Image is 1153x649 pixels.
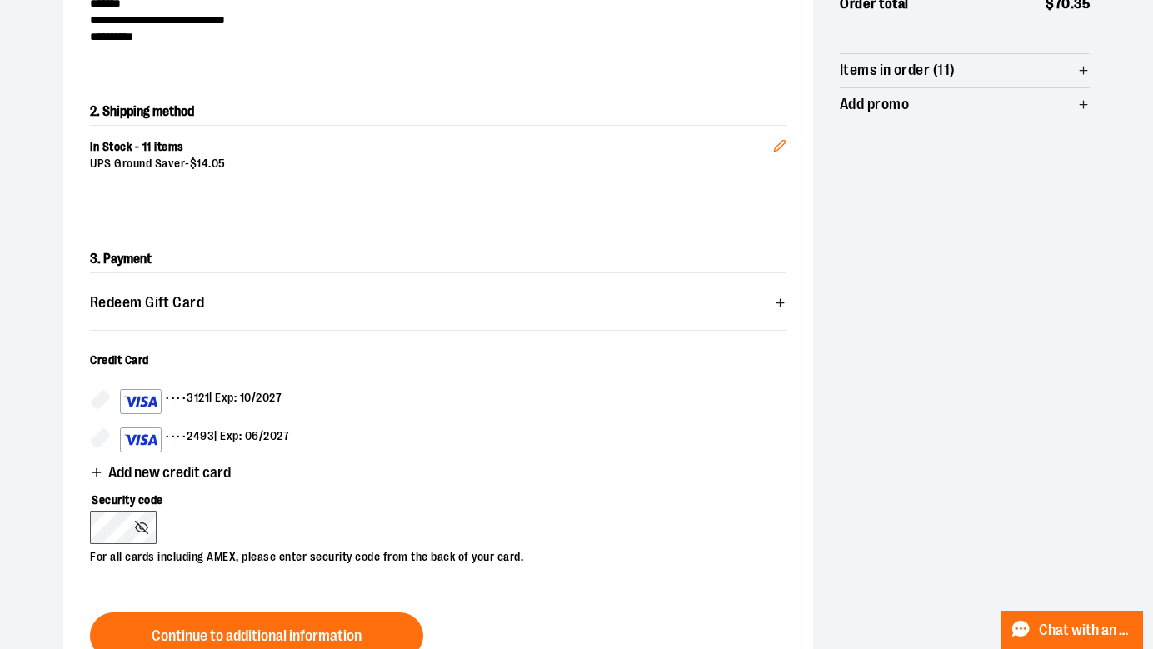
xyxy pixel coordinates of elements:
span: Chat with an Expert [1039,622,1133,638]
span: 05 [212,157,226,170]
button: Chat with an Expert [1001,611,1144,649]
button: Items in order (11) [840,54,1090,87]
div: UPS Ground Saver - [90,156,773,172]
label: Security code [90,482,770,511]
span: Add new credit card [108,465,231,481]
button: Edit [760,112,800,171]
input: Visa card example showing the 16-digit card number on the front of the cardVisa card example show... [90,389,110,409]
span: Continue to additional information [152,628,362,644]
span: Items in order (11) [840,62,956,78]
img: Visa card example showing the 16-digit card number on the front of the card [124,392,157,412]
img: Visa card example showing the 16-digit card number on the front of the card [124,430,157,450]
h2: 3. Payment [90,246,786,273]
span: $ [190,157,197,170]
button: Add new credit card [90,465,231,484]
button: Redeem Gift Card [90,287,786,320]
h2: 2. Shipping method [90,98,786,125]
button: Add promo [840,88,1090,122]
span: Credit Card [90,353,149,367]
span: . [208,157,212,170]
input: Visa card example showing the 16-digit card number on the front of the cardVisa card example show... [90,427,110,447]
div: •••• 3121 | Exp: 10/2027 [120,389,282,414]
span: Add promo [840,97,909,112]
span: Redeem Gift Card [90,295,204,311]
div: In Stock - 11 items [90,139,773,156]
div: •••• 2493 | Exp: 06/2027 [120,427,289,452]
p: For all cards including AMEX, please enter security code from the back of your card. [90,544,770,566]
span: 14 [197,157,208,170]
